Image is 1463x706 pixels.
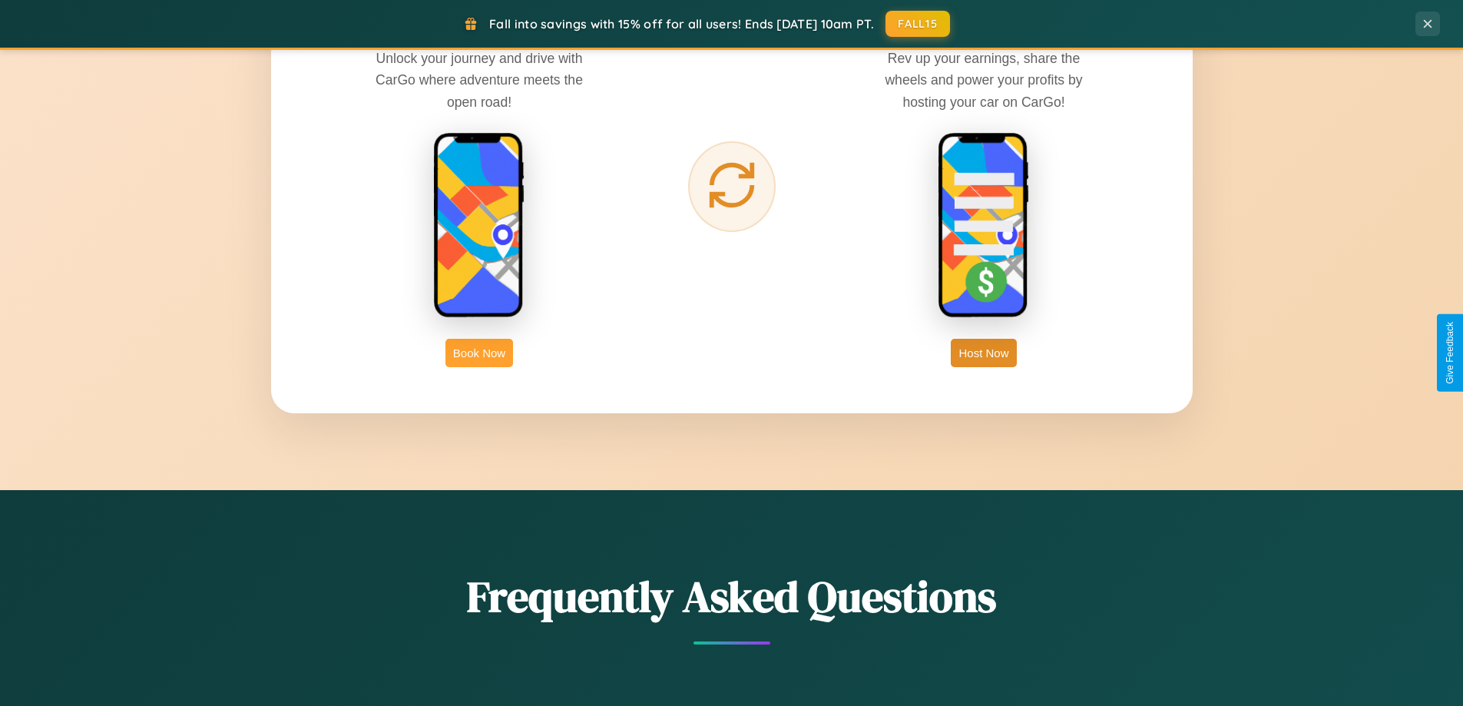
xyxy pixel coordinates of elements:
button: FALL15 [885,11,950,37]
button: Host Now [951,339,1016,367]
button: Book Now [445,339,513,367]
p: Unlock your journey and drive with CarGo where adventure meets the open road! [364,48,594,112]
span: Fall into savings with 15% off for all users! Ends [DATE] 10am PT. [489,16,874,31]
div: Give Feedback [1445,322,1455,384]
img: rent phone [433,132,525,320]
h2: Frequently Asked Questions [271,567,1193,626]
p: Rev up your earnings, share the wheels and power your profits by hosting your car on CarGo! [869,48,1099,112]
img: host phone [938,132,1030,320]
